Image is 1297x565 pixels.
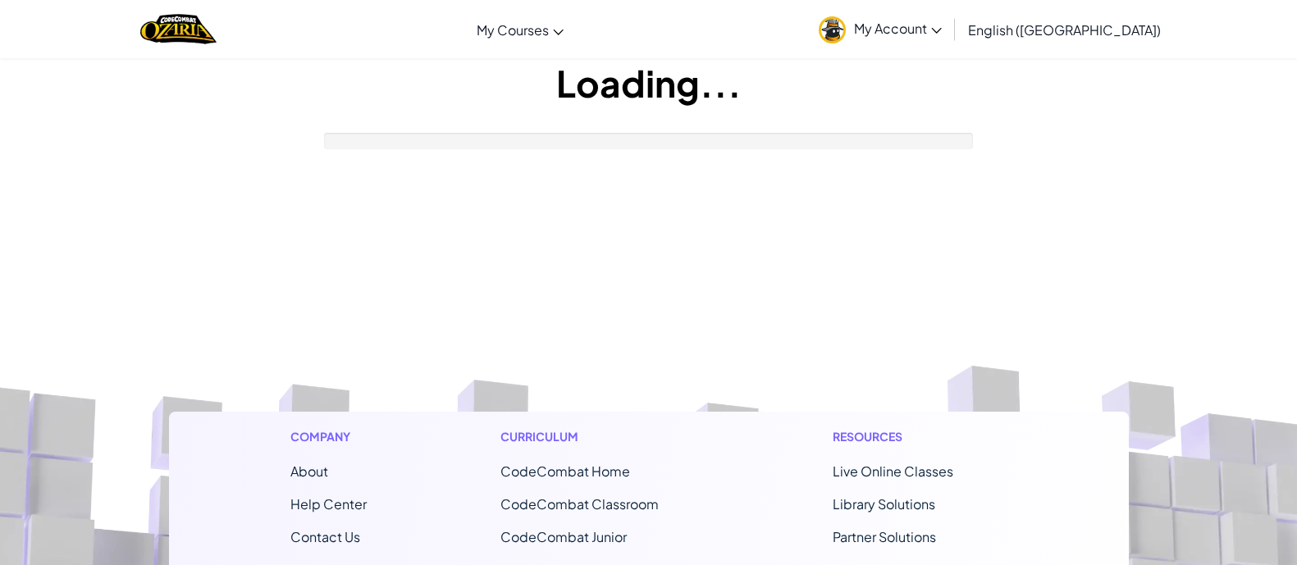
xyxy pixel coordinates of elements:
a: Ozaria by CodeCombat logo [140,12,217,46]
img: Home [140,12,217,46]
a: Help Center [290,495,367,513]
h1: Company [290,428,367,445]
h1: Curriculum [500,428,699,445]
h1: Resources [833,428,1007,445]
a: Live Online Classes [833,462,953,480]
span: English ([GEOGRAPHIC_DATA]) [968,21,1161,39]
a: CodeCombat Classroom [500,495,659,513]
a: My Courses [468,7,572,52]
span: My Courses [477,21,549,39]
a: My Account [811,3,950,55]
img: avatar [819,16,846,43]
a: About [290,462,328,480]
span: CodeCombat Home [500,462,630,480]
a: English ([GEOGRAPHIC_DATA]) [960,7,1169,52]
a: Library Solutions [833,495,935,513]
span: My Account [854,20,942,37]
span: Contact Us [290,528,360,545]
a: CodeCombat Junior [500,528,627,545]
a: Partner Solutions [833,528,936,545]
